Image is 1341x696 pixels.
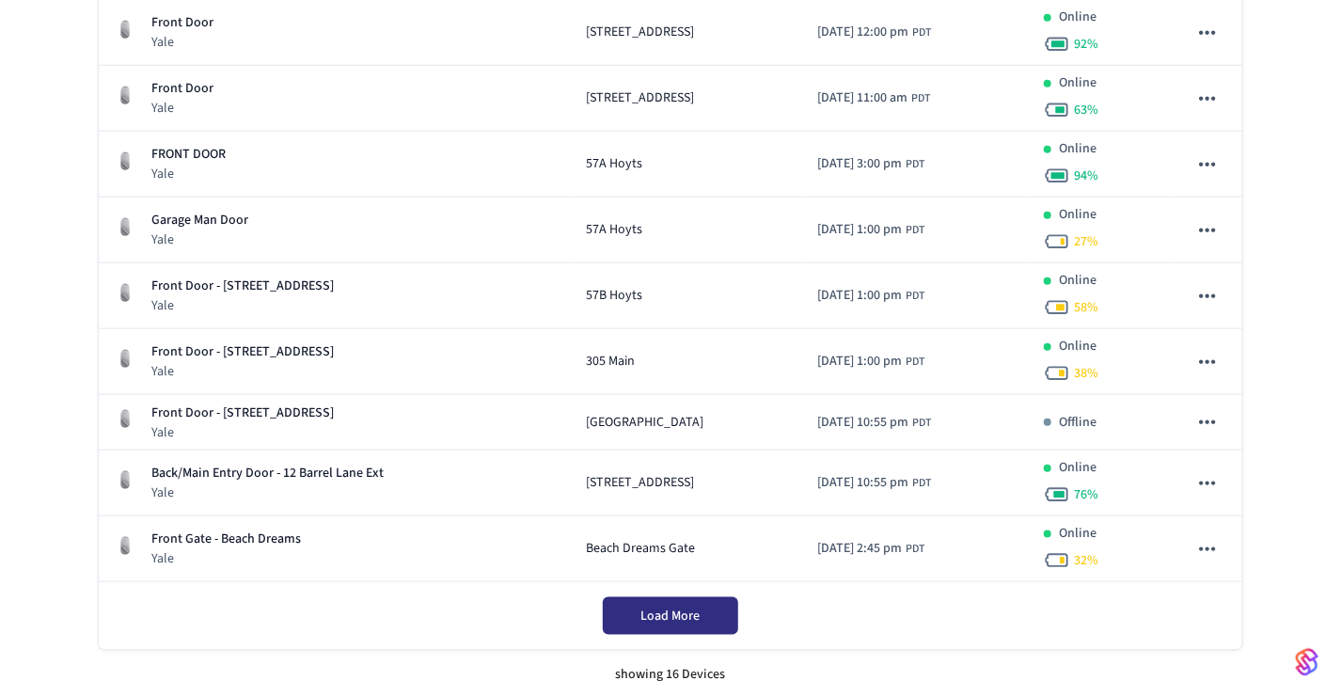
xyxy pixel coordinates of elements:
[151,483,384,502] p: Yale
[1074,35,1098,54] span: 92 %
[114,534,136,557] img: August Wifi Smart Lock 3rd Gen, Silver, Front
[114,215,136,238] img: August Wifi Smart Lock 3rd Gen, Silver, Front
[151,296,334,315] p: Yale
[1296,647,1318,677] img: SeamLogoGradient.69752ec5.svg
[586,88,694,108] span: [STREET_ADDRESS]
[913,475,932,492] span: PDT
[114,150,136,172] img: August Wifi Smart Lock 3rd Gen, Silver, Front
[1059,205,1096,225] p: Online
[151,464,384,483] p: Back/Main Entry Door - 12 Barrel Lane Ext
[1074,166,1098,185] span: 94 %
[1059,413,1096,433] p: Offline
[151,145,226,165] p: FRONT DOOR
[818,473,932,493] div: America/Los_Angeles
[586,23,694,42] span: [STREET_ADDRESS]
[907,288,925,305] span: PDT
[151,403,334,423] p: Front Door - [STREET_ADDRESS]
[1074,232,1098,251] span: 27 %
[1074,364,1098,383] span: 38 %
[818,539,903,559] span: [DATE] 2:45 pm
[586,539,695,559] span: Beach Dreams Gate
[151,79,213,99] p: Front Door
[1059,271,1096,291] p: Online
[818,286,925,306] div: America/Los_Angeles
[818,220,903,240] span: [DATE] 1:00 pm
[114,18,136,40] img: August Wifi Smart Lock 3rd Gen, Silver, Front
[907,222,925,239] span: PDT
[1059,458,1096,478] p: Online
[586,352,635,372] span: 305 Main
[641,607,701,625] span: Load More
[603,597,738,635] button: Load More
[151,277,334,296] p: Front Door - [STREET_ADDRESS]
[1059,8,1096,27] p: Online
[1059,524,1096,544] p: Online
[114,407,136,430] img: August Wifi Smart Lock 3rd Gen, Silver, Front
[114,281,136,304] img: August Wifi Smart Lock 3rd Gen, Silver, Front
[151,530,301,549] p: Front Gate - Beach Dreams
[818,88,931,108] div: America/Los_Angeles
[818,352,903,372] span: [DATE] 1:00 pm
[907,156,925,173] span: PDT
[151,342,334,362] p: Front Door - [STREET_ADDRESS]
[114,347,136,370] img: August Wifi Smart Lock 3rd Gen, Silver, Front
[1074,485,1098,504] span: 76 %
[818,473,909,493] span: [DATE] 10:55 pm
[818,352,925,372] div: America/Los_Angeles
[114,468,136,491] img: August Wifi Smart Lock 3rd Gen, Silver, Front
[586,473,694,493] span: [STREET_ADDRESS]
[151,230,248,249] p: Yale
[1074,298,1098,317] span: 58 %
[586,286,642,306] span: 57B Hoyts
[151,33,213,52] p: Yale
[913,24,932,41] span: PDT
[586,154,642,174] span: 57A Hoyts
[913,415,932,432] span: PDT
[151,99,213,118] p: Yale
[151,423,334,442] p: Yale
[151,549,301,568] p: Yale
[818,23,932,42] div: America/Los_Angeles
[114,84,136,106] img: August Wifi Smart Lock 3rd Gen, Silver, Front
[1074,101,1098,119] span: 63 %
[818,220,925,240] div: America/Los_Angeles
[818,413,932,433] div: America/Los_Angeles
[818,88,908,108] span: [DATE] 11:00 am
[907,354,925,371] span: PDT
[151,362,334,381] p: Yale
[1059,337,1096,356] p: Online
[818,286,903,306] span: [DATE] 1:00 pm
[151,165,226,183] p: Yale
[818,539,925,559] div: America/Los_Angeles
[818,413,909,433] span: [DATE] 10:55 pm
[586,413,703,433] span: [GEOGRAPHIC_DATA]
[912,90,931,107] span: PDT
[907,541,925,558] span: PDT
[1059,73,1096,93] p: Online
[818,154,903,174] span: [DATE] 3:00 pm
[818,23,909,42] span: [DATE] 12:00 pm
[1074,551,1098,570] span: 32 %
[586,220,642,240] span: 57A Hoyts
[151,211,248,230] p: Garage Man Door
[1059,139,1096,159] p: Online
[151,13,213,33] p: Front Door
[818,154,925,174] div: America/Los_Angeles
